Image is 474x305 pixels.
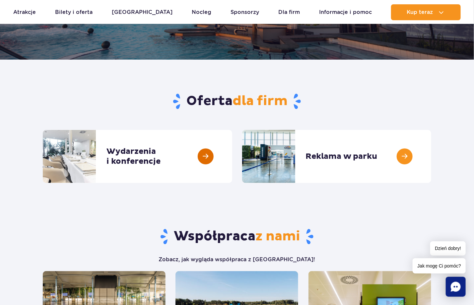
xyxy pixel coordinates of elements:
[407,9,433,15] span: Kup teraz
[446,277,466,297] div: Chat
[319,4,372,20] a: Informacje i pomoc
[13,4,36,20] a: Atrakcje
[413,258,466,274] span: Jak mogę Ci pomóc?
[255,228,300,245] span: z nami
[43,93,431,110] h2: Oferta
[233,93,288,109] span: dla firm
[278,4,300,20] a: Dla firm
[112,4,172,20] a: [GEOGRAPHIC_DATA]
[143,256,332,263] p: Zobacz, jak wygląda współpraca z [GEOGRAPHIC_DATA]!
[391,4,461,20] button: Kup teraz
[55,4,93,20] a: Bilety i oferta
[231,4,259,20] a: Sponsorzy
[430,241,466,256] span: Dzień dobry!
[43,228,431,245] h2: Współpraca
[192,4,211,20] a: Nocleg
